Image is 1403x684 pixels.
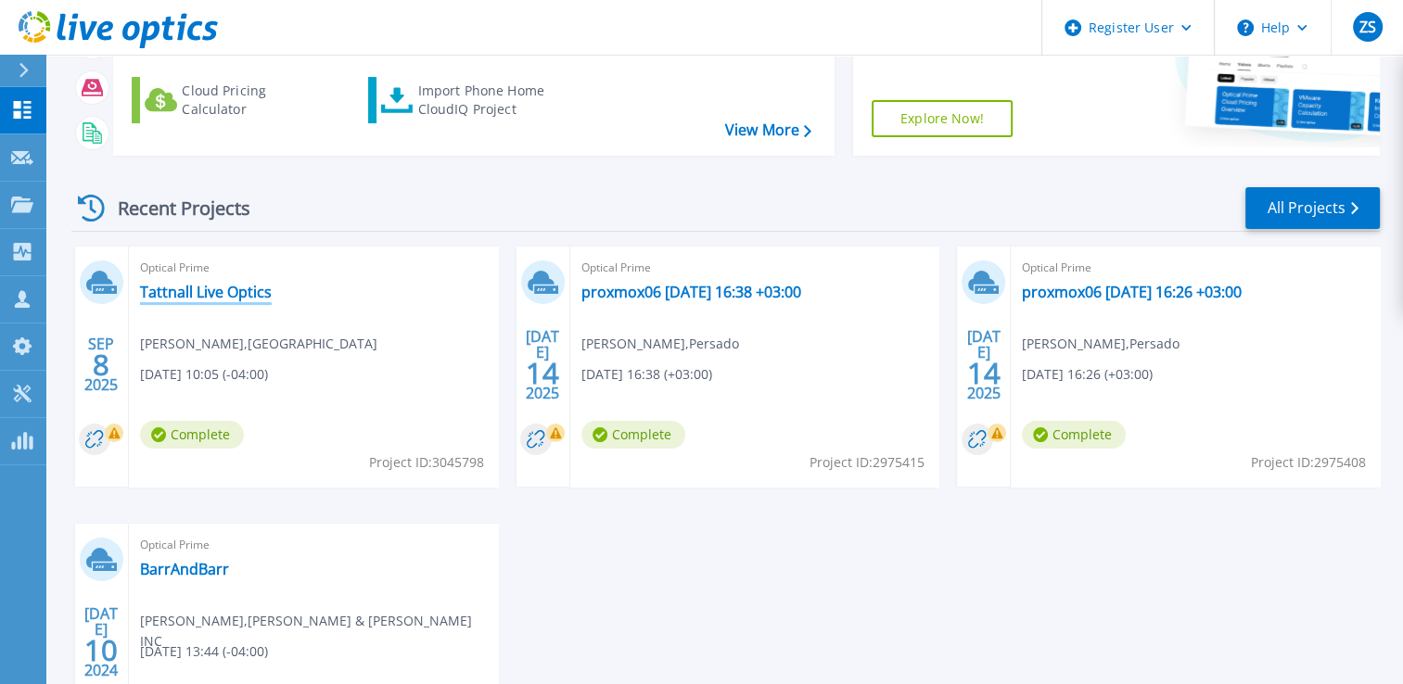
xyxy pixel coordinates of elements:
[140,535,487,555] span: Optical Prime
[872,100,1013,137] a: Explore Now!
[526,365,559,381] span: 14
[369,452,484,473] span: Project ID: 3045798
[83,331,119,399] div: SEP 2025
[140,641,268,662] span: [DATE] 13:44 (-04:00)
[1245,187,1380,229] a: All Projects
[1358,19,1375,34] span: ZS
[1022,258,1369,278] span: Optical Prime
[140,283,272,301] a: Tattnall Live Optics
[1022,334,1180,354] span: [PERSON_NAME] , Persado
[1251,452,1366,473] span: Project ID: 2975408
[71,185,275,231] div: Recent Projects
[182,82,330,119] div: Cloud Pricing Calculator
[1022,364,1153,385] span: [DATE] 16:26 (+03:00)
[1022,283,1242,301] a: proxmox06 [DATE] 16:26 +03:00
[581,334,739,354] span: [PERSON_NAME] , Persado
[83,608,119,676] div: [DATE] 2024
[417,82,562,119] div: Import Phone Home CloudIQ Project
[93,357,109,373] span: 8
[140,334,377,354] span: [PERSON_NAME] , [GEOGRAPHIC_DATA]
[140,364,268,385] span: [DATE] 10:05 (-04:00)
[581,364,712,385] span: [DATE] 16:38 (+03:00)
[810,452,925,473] span: Project ID: 2975415
[1022,421,1126,449] span: Complete
[725,121,811,139] a: View More
[140,421,244,449] span: Complete
[967,365,1001,381] span: 14
[84,642,118,658] span: 10
[140,611,498,652] span: [PERSON_NAME] , [PERSON_NAME] & [PERSON_NAME] INC
[581,421,685,449] span: Complete
[132,77,338,123] a: Cloud Pricing Calculator
[966,331,1001,399] div: [DATE] 2025
[140,560,229,578] a: BarrAndBarr
[581,283,801,301] a: proxmox06 [DATE] 16:38 +03:00
[581,258,928,278] span: Optical Prime
[140,258,487,278] span: Optical Prime
[525,331,560,399] div: [DATE] 2025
